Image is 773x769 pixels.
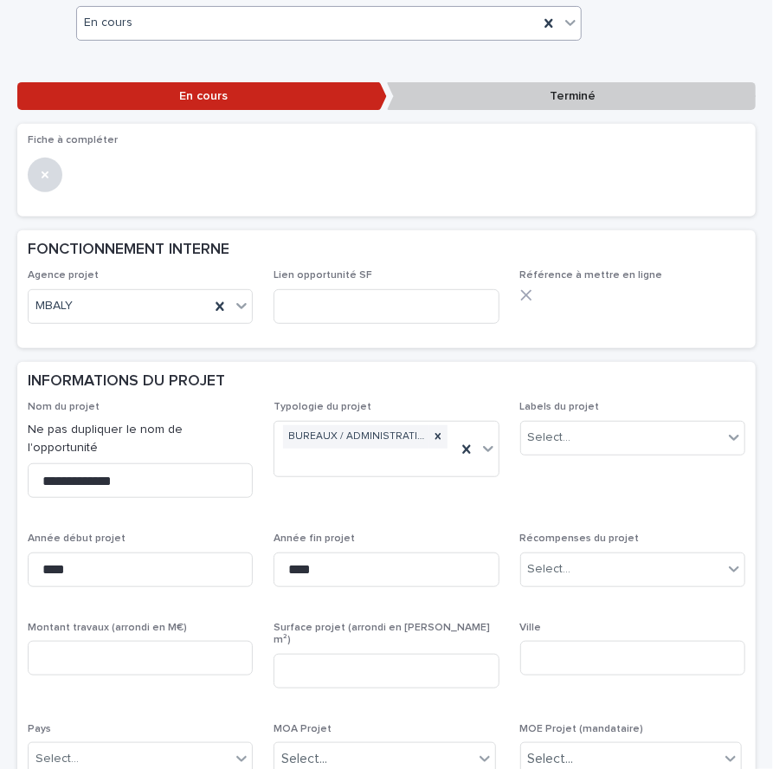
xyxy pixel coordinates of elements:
[387,82,757,111] p: Terminé
[28,372,225,391] h2: INFORMATIONS DU PROJET
[17,82,387,111] p: En cours
[28,623,187,633] span: Montant travaux (arrondi en M€)
[528,750,574,768] div: Select...
[528,429,571,447] div: Select...
[28,135,118,145] span: Fiche à compléter
[274,402,371,412] span: Typologie du projet
[283,425,428,449] div: BUREAUX / ADMINISTRATION
[528,560,571,578] div: Select...
[520,270,663,281] span: Référence à mettre en ligne
[35,297,73,315] span: MBALY
[520,724,644,734] span: MOE Projet (mandataire)
[35,750,79,768] div: Select...
[28,421,253,457] p: Ne pas dupliquer le nom de l'opportunité
[28,241,229,260] h2: FONCTIONNEMENT INTERNE
[28,402,100,412] span: Nom du projet
[274,623,490,645] span: Surface projet (arrondi en [PERSON_NAME] m²)
[274,533,355,544] span: Année fin projet
[84,16,132,30] span: En cours
[28,270,99,281] span: Agence projet
[520,533,640,544] span: Récompenses du projet
[274,270,372,281] span: Lien opportunité SF
[274,724,332,734] span: MOA Projet
[520,402,600,412] span: Labels du projet
[28,533,126,544] span: Année début projet
[281,750,327,768] div: Select...
[520,623,542,633] span: Ville
[28,724,51,734] span: Pays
